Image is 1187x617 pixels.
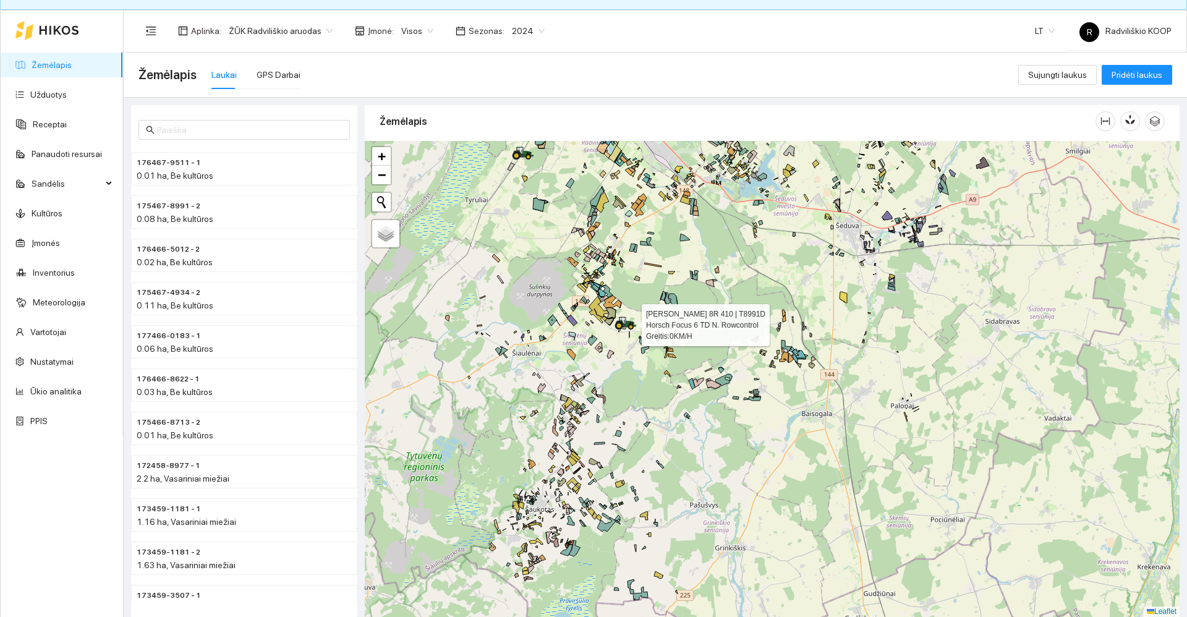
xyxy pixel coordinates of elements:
span: 1.63 ha, Vasariniai miežiai [137,560,236,570]
span: search [146,126,155,134]
a: Žemėlapis [32,60,72,70]
span: Sezonas : [469,24,504,38]
span: 2.2 ha, Vasariniai miežiai [137,474,229,483]
span: 0.02 ha, Be kultūros [137,257,213,267]
span: Sandėlis [32,171,102,196]
span: 175466-8713 - 2 [137,417,200,428]
span: Žemėlapis [138,65,197,85]
span: − [378,167,386,182]
span: Įmonė : [368,24,394,38]
span: 173459-1181 - 2 [137,547,200,558]
a: Vartotojai [30,327,66,337]
span: 0.11 ha, Be kultūros [137,300,213,310]
a: Zoom out [372,166,391,184]
a: Kultūros [32,208,62,218]
a: PPIS [30,416,48,426]
a: Layers [372,220,399,247]
a: Įmonės [32,238,60,248]
span: + [378,148,386,164]
span: 1.16 ha, Vasariniai miežiai [137,517,236,527]
span: 177466-0183 - 1 [137,330,201,342]
span: 173459-1181 - 1 [137,503,201,515]
span: calendar [456,26,466,36]
a: Sujungti laukus [1018,70,1097,80]
span: Visos [401,22,433,40]
span: R [1087,22,1092,42]
span: 172458-8977 - 1 [137,460,200,472]
button: Sujungti laukus [1018,65,1097,85]
span: Sujungti laukus [1028,68,1087,82]
span: 0.01 ha, Be kultūros [137,430,213,440]
a: Užduotys [30,90,67,100]
a: Meteorologija [33,297,85,307]
span: ŽŪK Radviliškio aruodas [229,22,333,40]
span: LT [1035,22,1055,40]
a: Pridėti laukus [1102,70,1172,80]
span: Aplinka : [191,24,221,38]
span: 176467-9511 - 1 [137,157,201,169]
a: Leaflet [1147,607,1176,616]
span: Pridėti laukus [1112,68,1162,82]
a: Zoom in [372,147,391,166]
a: Inventorius [33,268,75,278]
a: Panaudoti resursai [32,149,102,159]
input: Paieška [157,123,342,137]
button: Initiate a new search [372,193,391,211]
span: 0.03 ha, Be kultūros [137,387,213,397]
span: Radviliškio KOOP [1079,26,1172,36]
span: 176466-8622 - 1 [137,373,200,385]
button: Pridėti laukus [1102,65,1172,85]
span: 175467-4934 - 2 [137,287,200,299]
div: GPS Darbai [257,68,300,82]
button: column-width [1096,111,1115,131]
span: shop [355,26,365,36]
span: 0.01 ha, Be kultūros [137,171,213,181]
span: 176466-5012 - 2 [137,244,200,255]
a: Ūkio analitika [30,386,82,396]
span: 0.06 ha, Be kultūros [137,344,213,354]
span: column-width [1096,116,1115,126]
div: Laukai [211,68,237,82]
span: 0.08 ha, Be kultūros [137,214,213,224]
span: 173459-3507 - 1 [137,590,201,602]
button: menu-fold [138,19,163,43]
a: Nustatymai [30,357,74,367]
span: menu-fold [145,25,156,36]
span: 2024 [512,22,545,40]
span: layout [178,26,188,36]
span: 175467-8991 - 2 [137,200,200,212]
div: Žemėlapis [380,104,1096,139]
a: Receptai [33,119,67,129]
